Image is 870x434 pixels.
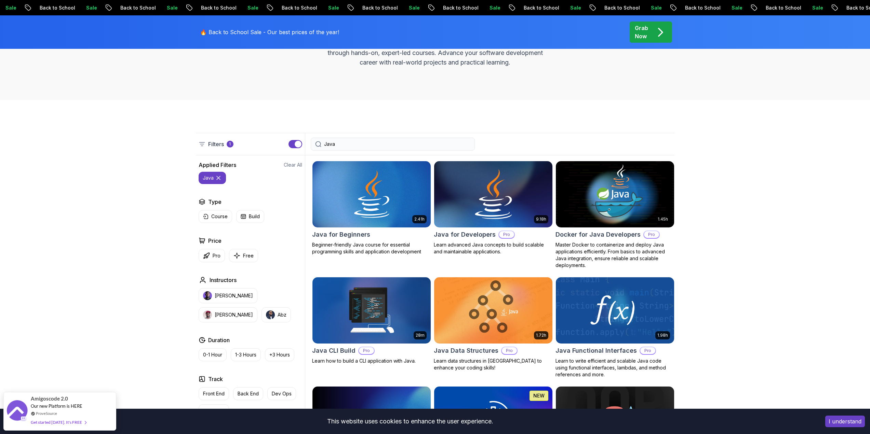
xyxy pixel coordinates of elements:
p: Free [243,252,254,259]
button: Pro [199,249,225,262]
a: Java for Developers card9.18hJava for DevelopersProLearn advanced Java concepts to build scalable... [434,161,553,255]
button: Back End [233,387,263,400]
h2: Duration [208,336,230,344]
h2: Java for Developers [434,230,496,239]
a: Java Data Structures card1.72hJava Data StructuresProLearn data structures in [GEOGRAPHIC_DATA] t... [434,277,553,371]
img: Java CLI Build card [312,277,431,344]
p: 1.45h [658,216,668,222]
p: [PERSON_NAME] [215,292,253,299]
p: Sale [569,4,591,11]
p: Pro [640,347,655,354]
p: Pro [213,252,220,259]
p: Full Stack [203,407,225,414]
h2: Java for Beginners [312,230,370,239]
p: Back to School [38,4,85,11]
p: Abz [278,311,286,318]
p: Course [211,213,228,220]
button: instructor img[PERSON_NAME] [199,307,257,322]
p: Pro [359,347,374,354]
h2: Java CLI Build [312,346,356,355]
h2: Instructors [210,276,237,284]
img: Java for Beginners card [312,161,431,227]
img: Java for Developers card [431,159,555,229]
p: 1.98h [657,333,668,338]
p: 1.72h [536,333,546,338]
button: Clear All [284,162,302,168]
div: Get started [DATE]. It's FREE [31,418,86,426]
button: Build [236,210,264,223]
p: Master Docker to containerize and deploy Java applications efficiently. From basics to advanced J... [556,241,674,269]
span: Our new Platform is HERE [31,403,82,409]
p: Back to School [361,4,407,11]
p: Java [203,174,214,181]
p: 2.41h [414,216,425,222]
h2: Price [208,237,222,245]
p: 🔥 Back to School Sale - Our best prices of the year! [200,28,339,36]
p: 1-3 Hours [235,351,256,358]
button: Free [229,249,258,262]
div: This website uses cookies to enhance the user experience. [5,414,815,429]
p: Back to School [684,4,730,11]
p: Sale [488,4,510,11]
p: Grab Now [635,24,648,40]
p: Pro [644,231,659,238]
button: Front End [199,387,229,400]
p: Sale [811,4,833,11]
p: Back to School [764,4,811,11]
button: 1-3 Hours [231,348,261,361]
p: 9.18h [536,216,546,222]
p: Sale [4,4,26,11]
p: Back to School [522,4,569,11]
h2: Track [208,375,223,383]
a: Java Functional Interfaces card1.98hJava Functional InterfacesProLearn to write efficient and sca... [556,277,674,378]
img: Java Functional Interfaces card [556,277,674,344]
p: Learn data structures in [GEOGRAPHIC_DATA] to enhance your coding skills! [434,358,553,371]
p: Pro [502,347,517,354]
p: +3 Hours [269,351,290,358]
img: Java Data Structures card [434,277,552,344]
p: 1 [229,141,231,147]
p: Learn how to build a CLI application with Java. [312,358,431,364]
span: Amigoscode 2.0 [31,395,68,403]
img: Docker for Java Developers card [556,161,674,227]
p: Sale [246,4,268,11]
img: instructor img [203,310,212,319]
h2: Type [208,198,222,206]
p: Sale [85,4,107,11]
img: provesource social proof notification image [7,400,27,422]
p: Back to School [280,4,327,11]
h2: Java Functional Interfaces [556,346,637,355]
p: Sale [730,4,752,11]
a: Java CLI Build card28mJava CLI BuildProLearn how to build a CLI application with Java. [312,277,431,364]
p: Sale [165,4,187,11]
p: Back to School [442,4,488,11]
button: +3 Hours [265,348,294,361]
h2: Applied Filters [199,161,236,169]
img: instructor img [266,310,275,319]
a: ProveSource [36,410,57,416]
p: Learn advanced Java concepts to build scalable and maintainable applications. [434,241,553,255]
p: Filters [208,140,224,148]
p: Dev Ops [272,390,292,397]
h2: Java Data Structures [434,346,498,355]
h2: Docker for Java Developers [556,230,641,239]
p: Back to School [200,4,246,11]
p: Learn to write efficient and scalable Java code using functional interfaces, lambdas, and method ... [556,358,674,378]
button: Accept cookies [825,416,865,427]
p: Sale [327,4,349,11]
p: Back to School [603,4,650,11]
button: instructor img[PERSON_NAME] [199,288,257,303]
button: Course [199,210,232,223]
button: Java [199,172,226,184]
p: Sale [407,4,429,11]
button: 0-1 Hour [199,348,227,361]
p: [PERSON_NAME] [215,311,253,318]
input: Search Java, React, Spring boot ... [324,141,470,148]
a: Java for Beginners card2.41hJava for BeginnersBeginner-friendly Java course for essential program... [312,161,431,255]
p: 0-1 Hour [203,351,222,358]
a: Docker for Java Developers card1.45hDocker for Java DevelopersProMaster Docker to containerize an... [556,161,674,269]
p: NEW [533,392,545,399]
p: Build [249,213,260,220]
p: Back to School [119,4,165,11]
